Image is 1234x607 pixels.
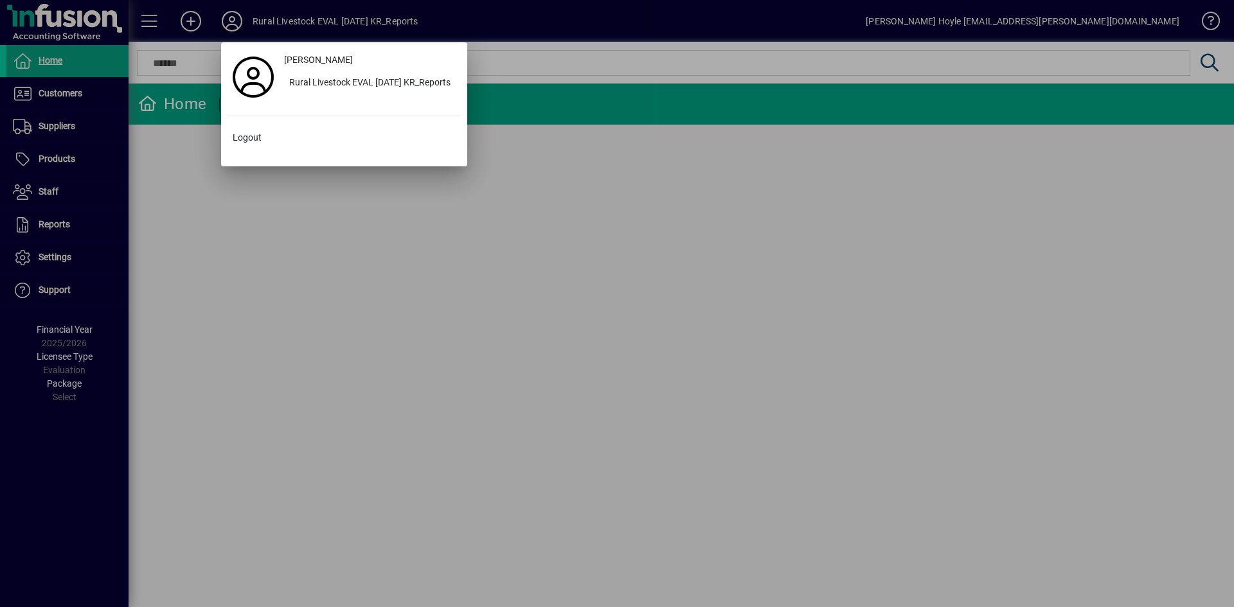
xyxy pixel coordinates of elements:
a: Profile [228,66,279,89]
a: [PERSON_NAME] [279,49,461,72]
span: [PERSON_NAME] [284,53,353,67]
button: Logout [228,127,461,150]
span: Logout [233,131,262,145]
button: Rural Livestock EVAL [DATE] KR_Reports [279,72,461,95]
